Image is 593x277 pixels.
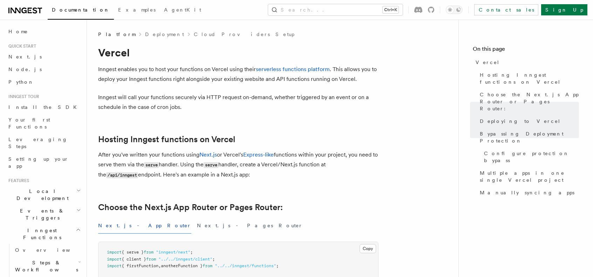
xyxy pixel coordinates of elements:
a: Manually syncing apps [477,186,579,199]
span: import [107,257,122,262]
a: Cloud Providers Setup [194,31,294,38]
a: Overview [12,244,82,256]
a: Contact sales [474,4,538,15]
span: { serve } [122,250,144,255]
a: Multiple apps in one single Vercel project [477,167,579,186]
a: AgentKit [160,2,205,19]
span: Steps & Workflows [12,259,78,273]
a: Node.js [6,63,82,76]
span: Local Development [6,188,76,202]
button: Events & Triggers [6,205,82,224]
a: Choose the Next.js App Router or Pages Router: [477,88,579,115]
a: Python [6,76,82,88]
span: , [158,263,161,268]
button: Next.js - Pages Router [197,218,303,234]
a: Sign Up [541,4,587,15]
span: Examples [118,7,156,13]
span: "../../inngest/client" [158,257,212,262]
a: Setting up your app [6,153,82,172]
a: Next.js [6,50,82,63]
p: Inngest will call your functions securely via HTTP request on-demand, whether triggered by an eve... [98,92,379,112]
span: AgentKit [164,7,201,13]
a: Vercel [473,56,579,69]
h1: Vercel [98,46,379,59]
span: Multiple apps in one single Vercel project [480,169,579,183]
span: Platform [98,31,135,38]
span: Configure protection bypass [484,150,579,164]
h4: On this page [473,45,579,56]
a: Configure protection bypass [481,147,579,167]
span: Hosting Inngest functions on Vercel [480,71,579,85]
span: Inngest tour [6,94,39,99]
span: anotherFunction } [161,263,203,268]
span: from [144,250,154,255]
span: ; [276,263,279,268]
a: Bypassing Deployment Protection [477,127,579,147]
span: Inngest Functions [6,227,76,241]
button: Next.js - App Router [98,218,191,234]
a: Hosting Inngest functions on Vercel [477,69,579,88]
span: Python [8,79,34,85]
kbd: Ctrl+K [383,6,398,13]
span: Leveraging Steps [8,137,68,149]
code: serve [204,162,218,168]
a: Leveraging Steps [6,133,82,153]
span: Deploying to Vercel [480,118,561,125]
span: Install the SDK [8,104,81,110]
button: Steps & Workflows [12,256,82,276]
span: from [203,263,212,268]
button: Inngest Functions [6,224,82,244]
span: Features [6,178,29,183]
span: from [146,257,156,262]
span: Bypassing Deployment Protection [480,130,579,144]
span: Quick start [6,43,36,49]
code: serve [144,162,159,168]
button: Local Development [6,185,82,205]
code: /api/inngest [106,172,138,178]
a: Deploying to Vercel [477,115,579,127]
span: ; [190,250,193,255]
span: Next.js [8,54,42,60]
span: Choose the Next.js App Router or Pages Router: [480,91,579,112]
a: Next.js [199,151,217,158]
span: Manually syncing apps [480,189,574,196]
button: Copy [360,244,376,253]
span: Node.js [8,67,42,72]
span: Events & Triggers [6,207,76,221]
span: { client } [122,257,146,262]
p: After you've written your functions using or Vercel's functions within your project, you need to ... [98,150,379,180]
span: Your first Functions [8,117,50,130]
span: import [107,250,122,255]
span: "inngest/next" [156,250,190,255]
a: Home [6,25,82,38]
span: Overview [15,247,87,253]
a: Documentation [48,2,114,20]
span: ; [212,257,215,262]
a: Deployment [145,31,184,38]
p: Inngest enables you to host your functions on Vercel using their . This allows you to deploy your... [98,64,379,84]
span: import [107,263,122,268]
span: { firstFunction [122,263,158,268]
span: Home [8,28,28,35]
button: Search...Ctrl+K [268,4,403,15]
span: Setting up your app [8,156,69,169]
a: Your first Functions [6,113,82,133]
a: Hosting Inngest functions on Vercel [98,134,235,144]
a: serverless functions platform [256,66,330,72]
button: Toggle dark mode [446,6,463,14]
a: Choose the Next.js App Router or Pages Router: [98,202,283,212]
span: Documentation [52,7,110,13]
a: Install the SDK [6,101,82,113]
span: "../../inngest/functions" [215,263,276,268]
span: Vercel [476,59,500,66]
a: Express-like [243,151,274,158]
a: Examples [114,2,160,19]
